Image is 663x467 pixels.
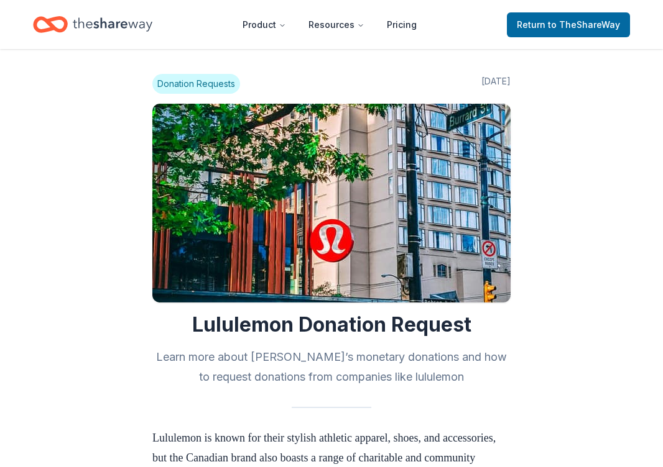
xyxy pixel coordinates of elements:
button: Product [233,12,296,37]
span: to TheShareWay [548,19,620,30]
nav: Main [233,10,427,39]
h1: Lululemon Donation Request [152,312,511,337]
img: Image for Lululemon Donation Request [152,104,511,302]
span: [DATE] [481,74,511,94]
h2: Learn more about [PERSON_NAME]’s monetary donations and how to request donations from companies l... [152,347,511,387]
a: Pricing [377,12,427,37]
span: Return [517,17,620,32]
button: Resources [299,12,374,37]
a: Home [33,10,152,39]
a: Returnto TheShareWay [507,12,630,37]
span: Donation Requests [152,74,240,94]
